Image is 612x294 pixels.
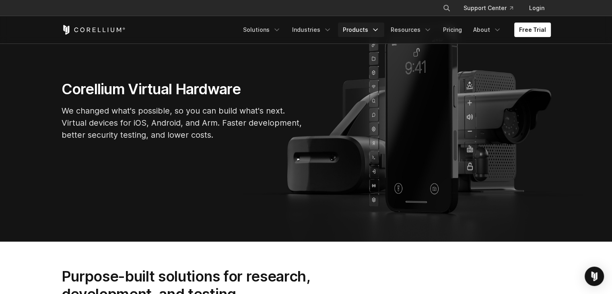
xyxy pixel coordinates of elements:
[238,23,551,37] div: Navigation Menu
[439,1,454,15] button: Search
[514,23,551,37] a: Free Trial
[457,1,519,15] a: Support Center
[238,23,286,37] a: Solutions
[338,23,384,37] a: Products
[62,25,126,35] a: Corellium Home
[468,23,506,37] a: About
[62,80,303,98] h1: Corellium Virtual Hardware
[287,23,336,37] a: Industries
[433,1,551,15] div: Navigation Menu
[585,267,604,286] div: Open Intercom Messenger
[523,1,551,15] a: Login
[386,23,437,37] a: Resources
[62,105,303,141] p: We changed what's possible, so you can build what's next. Virtual devices for iOS, Android, and A...
[438,23,467,37] a: Pricing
